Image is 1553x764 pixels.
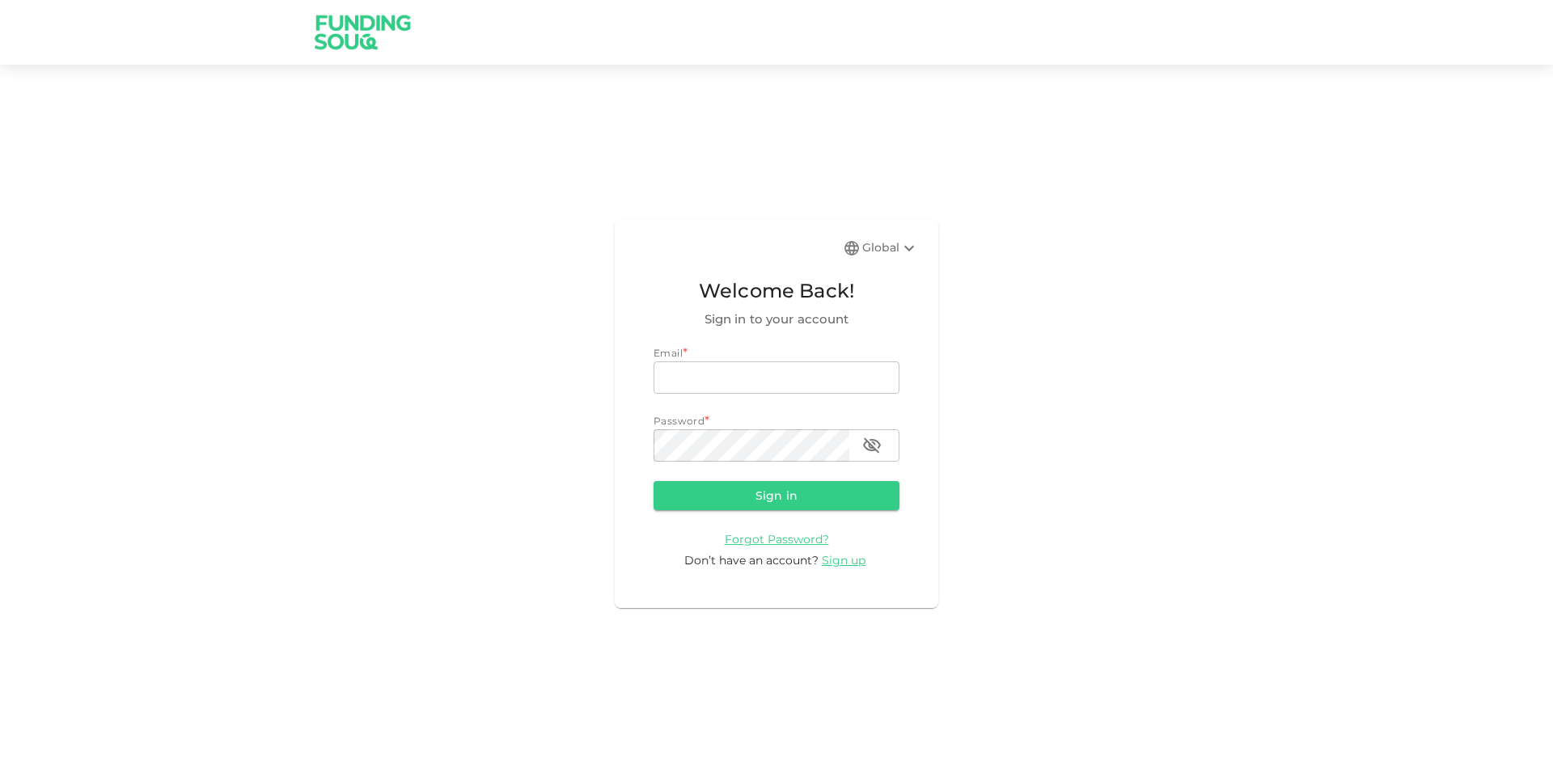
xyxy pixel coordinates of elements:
span: Don’t have an account? [684,553,819,568]
span: Welcome Back! [654,276,899,306]
input: password [654,429,849,462]
span: Email [654,347,683,359]
span: Sign up [822,553,865,568]
button: Sign in [654,481,899,510]
span: Password [654,415,705,427]
input: email [654,361,899,394]
span: Sign in to your account [654,310,899,329]
span: Forgot Password? [725,532,829,547]
a: Forgot Password? [725,531,829,547]
div: Global [862,238,919,258]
